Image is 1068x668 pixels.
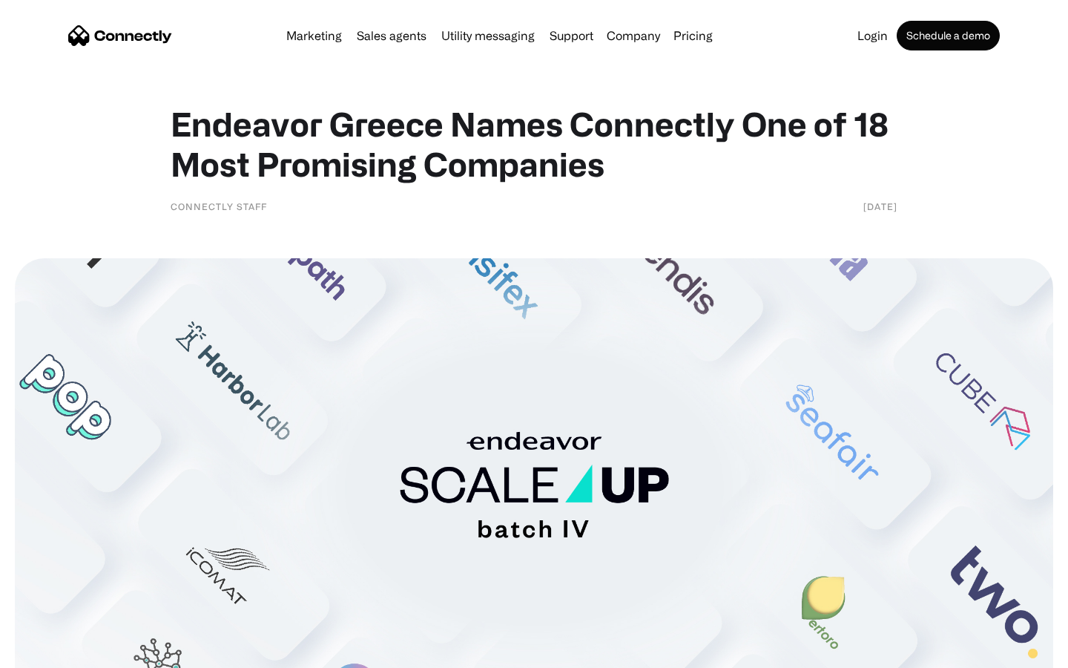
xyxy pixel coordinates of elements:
[15,642,89,663] aside: Language selected: English
[171,104,897,184] h1: Endeavor Greece Names Connectly One of 18 Most Promising Companies
[863,199,897,214] div: [DATE]
[897,21,1000,50] a: Schedule a demo
[851,30,894,42] a: Login
[351,30,432,42] a: Sales agents
[607,25,660,46] div: Company
[544,30,599,42] a: Support
[68,24,172,47] a: home
[171,199,267,214] div: Connectly Staff
[602,25,665,46] div: Company
[30,642,89,663] ul: Language list
[435,30,541,42] a: Utility messaging
[280,30,348,42] a: Marketing
[667,30,719,42] a: Pricing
